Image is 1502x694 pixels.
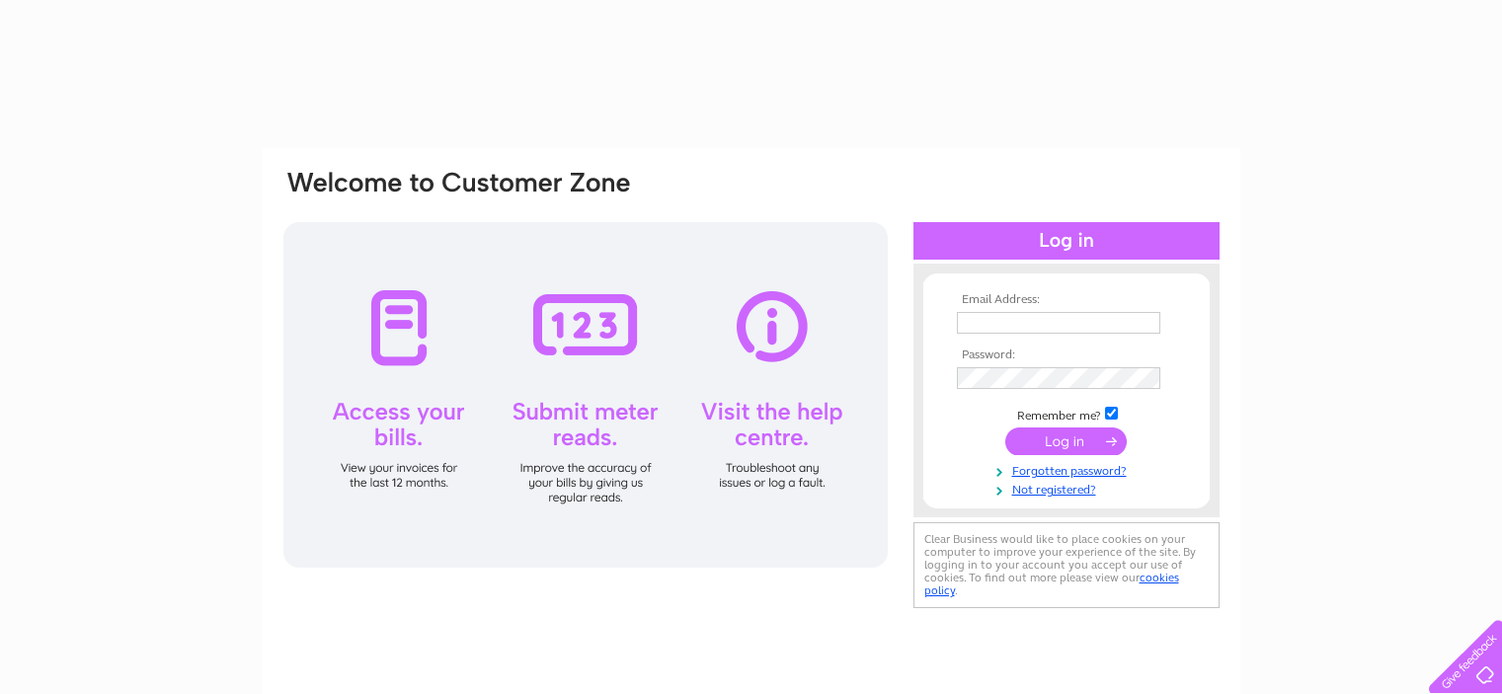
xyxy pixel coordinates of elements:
a: Forgotten password? [957,460,1181,479]
input: Submit [1005,427,1127,455]
td: Remember me? [952,404,1181,424]
th: Email Address: [952,293,1181,307]
a: cookies policy [924,571,1179,597]
a: Not registered? [957,479,1181,498]
th: Password: [952,348,1181,362]
div: Clear Business would like to place cookies on your computer to improve your experience of the sit... [913,522,1220,608]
